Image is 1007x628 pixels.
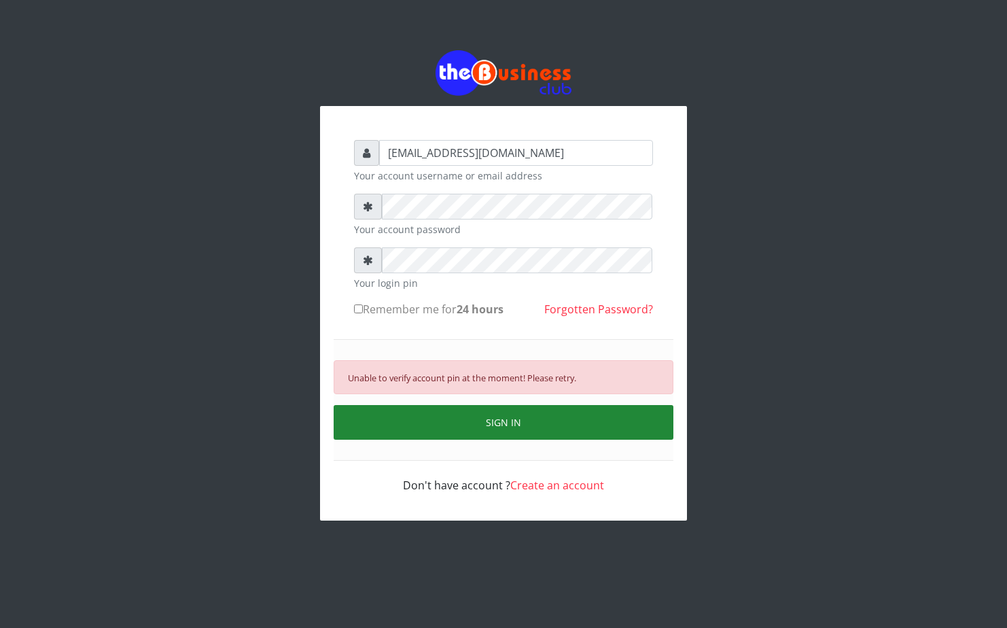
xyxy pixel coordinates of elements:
button: SIGN IN [334,405,673,440]
div: Don't have account ? [354,461,653,493]
input: Username or email address [379,140,653,166]
a: Create an account [510,478,604,493]
small: Unable to verify account pin at the moment! Please retry. [348,372,576,384]
small: Your login pin [354,276,653,290]
small: Your account username or email address [354,169,653,183]
label: Remember me for [354,301,503,317]
a: Forgotten Password? [544,302,653,317]
small: Your account password [354,222,653,237]
input: Remember me for24 hours [354,304,363,313]
b: 24 hours [457,302,503,317]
